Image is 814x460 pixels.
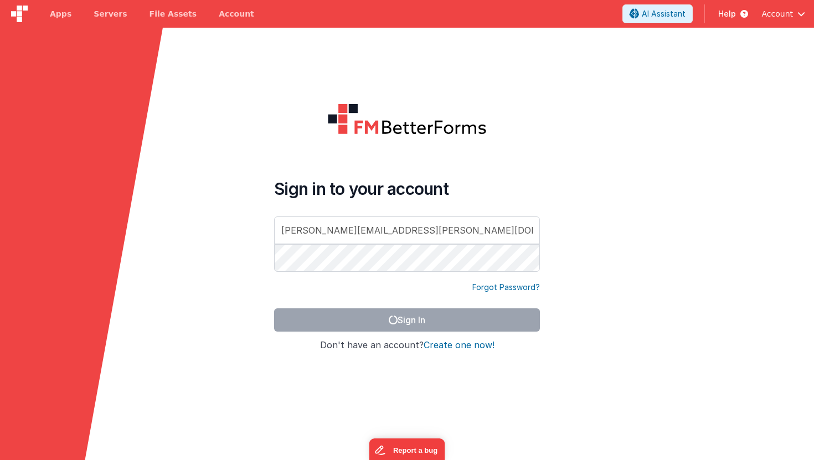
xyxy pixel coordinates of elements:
[274,340,540,350] h4: Don't have an account?
[50,8,71,19] span: Apps
[274,179,540,199] h4: Sign in to your account
[761,8,793,19] span: Account
[622,4,693,23] button: AI Assistant
[642,8,686,19] span: AI Assistant
[274,216,540,244] input: Email Address
[761,8,805,19] button: Account
[150,8,197,19] span: File Assets
[94,8,127,19] span: Servers
[718,8,736,19] span: Help
[424,340,494,350] button: Create one now!
[274,308,540,332] button: Sign In
[472,282,540,293] a: Forgot Password?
